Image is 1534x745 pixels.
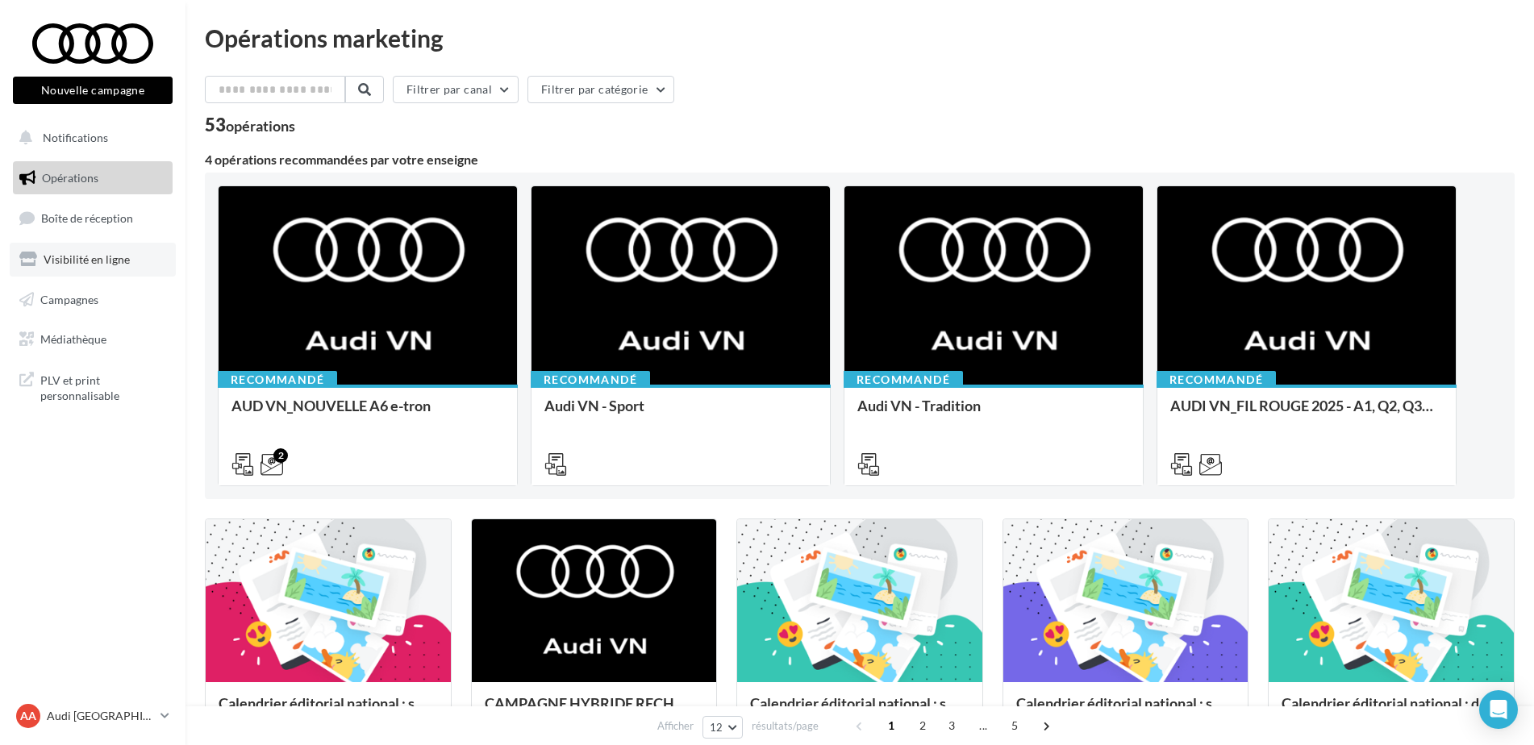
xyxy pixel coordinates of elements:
p: Audi [GEOGRAPHIC_DATA] [47,708,154,724]
span: Notifications [43,131,108,144]
div: Recommandé [844,371,963,389]
button: Nouvelle campagne [13,77,173,104]
div: 4 opérations recommandées par votre enseigne [205,153,1515,166]
a: Médiathèque [10,323,176,356]
a: AA Audi [GEOGRAPHIC_DATA] [13,701,173,731]
div: Open Intercom Messenger [1479,690,1518,729]
span: ... [970,713,996,739]
div: Audi VN - Tradition [857,397,1130,430]
span: 1 [878,713,904,739]
div: Recommandé [531,371,650,389]
button: Filtrer par canal [393,76,519,103]
div: Recommandé [1157,371,1276,389]
div: Opérations marketing [205,26,1515,50]
span: PLV et print personnalisable [40,369,166,404]
span: 3 [939,713,965,739]
span: Visibilité en ligne [44,252,130,266]
div: Calendrier éditorial national : du 02.09 au 15.09 [1282,695,1501,727]
span: Campagnes [40,292,98,306]
span: résultats/page [752,718,819,734]
a: Boîte de réception [10,201,176,235]
button: Notifications [10,121,169,155]
span: 12 [710,721,723,734]
div: opérations [226,119,295,133]
div: Audi VN - Sport [544,397,817,430]
a: PLV et print personnalisable [10,363,176,410]
button: Filtrer par catégorie [527,76,674,103]
span: 2 [910,713,936,739]
div: 53 [205,116,295,134]
span: AA [20,708,36,724]
a: Campagnes [10,283,176,317]
div: Calendrier éditorial national : semaine du 22.09 au 28.09 [219,695,438,727]
div: AUDI VN_FIL ROUGE 2025 - A1, Q2, Q3, Q5 et Q4 e-tron [1170,397,1443,430]
div: Calendrier éditorial national : semaine du 08.09 au 14.09 [1016,695,1236,727]
span: 5 [1002,713,1028,739]
span: Médiathèque [40,332,106,346]
div: Calendrier éditorial national : semaine du 15.09 au 21.09 [750,695,969,727]
div: CAMPAGNE HYBRIDE RECHARGEABLE [485,695,704,727]
a: Visibilité en ligne [10,243,176,277]
a: Opérations [10,161,176,195]
span: Opérations [42,171,98,185]
div: AUD VN_NOUVELLE A6 e-tron [231,397,504,430]
div: Recommandé [218,371,337,389]
span: Boîte de réception [41,211,133,225]
span: Afficher [657,718,694,734]
div: 2 [273,448,288,463]
button: 12 [702,716,744,739]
